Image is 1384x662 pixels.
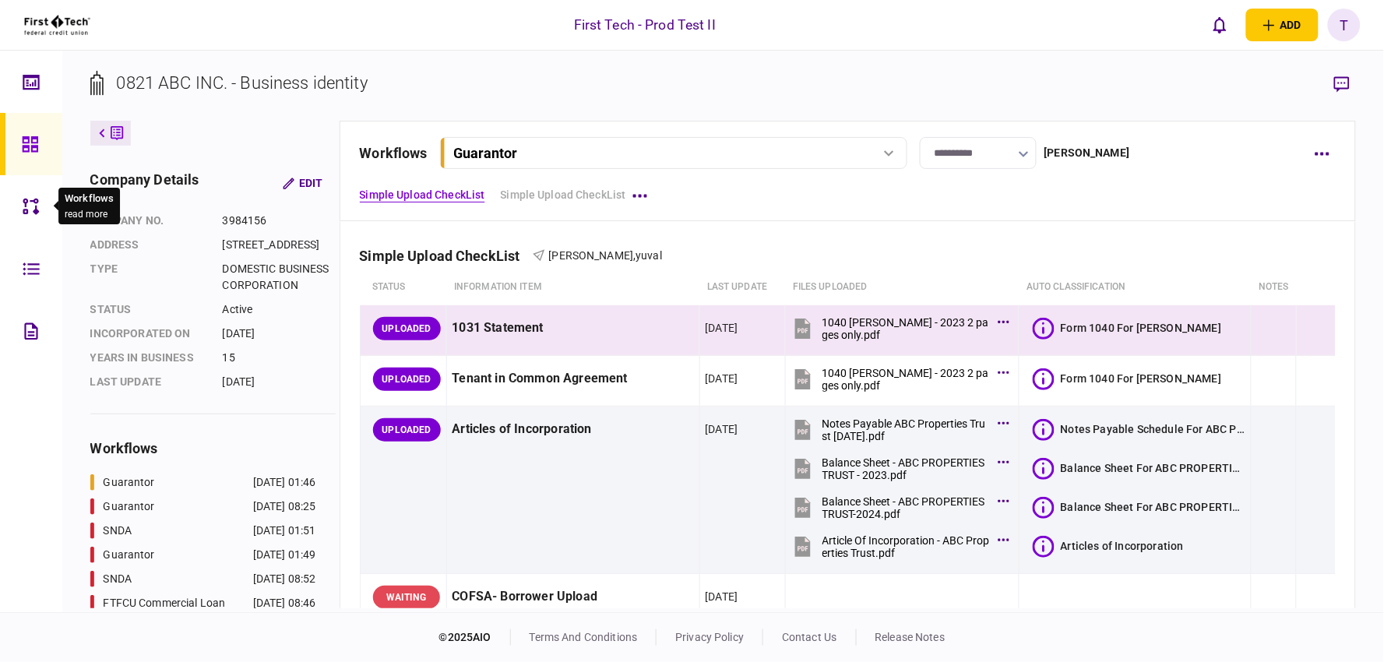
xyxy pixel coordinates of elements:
[360,269,446,305] th: status
[822,316,990,341] div: 1040 MCKEE NANCY P - 2023 2 pages only.pdf
[633,249,636,262] span: ,
[706,371,738,386] div: [DATE]
[90,261,207,294] div: Type
[791,361,1005,396] button: 1040 MCKEE NANCY P - 2023 2 pages only.pdf
[785,269,1019,305] th: Files uploaded
[90,350,207,366] div: years in business
[1204,9,1237,41] button: open notifications list
[675,631,744,643] a: privacy policy
[875,631,946,643] a: release notes
[1061,371,1222,386] div: Form 1040 For NANCY P MCKEE
[90,301,207,318] div: status
[1251,269,1297,305] th: notes
[104,547,155,563] div: Guarantor
[253,474,316,491] div: [DATE] 01:46
[104,595,226,611] div: FTFCU Commercial Loan
[373,317,441,340] div: UPLOADED
[90,547,316,563] a: Guarantor[DATE] 01:49
[223,326,336,342] div: [DATE]
[791,412,1005,447] button: Notes Payable ABC Properties Trust 3.31.23.pdf
[65,209,107,220] button: read more
[782,631,836,643] a: contact us
[65,191,114,206] div: Workflows
[104,523,132,539] div: SNDA
[90,498,316,515] a: Guarantor[DATE] 08:25
[446,269,699,305] th: Information item
[104,498,155,515] div: Guarantor
[1019,269,1251,305] th: auto classification
[439,629,511,646] div: © 2025 AIO
[223,350,336,366] div: 15
[104,571,132,587] div: SNDA
[253,498,316,515] div: [DATE] 08:25
[549,249,634,262] span: [PERSON_NAME]
[90,438,336,459] div: workflows
[223,261,336,294] div: DOMESTIC BUSINESS CORPORATION
[822,495,990,520] div: Balance Sheet - ABC PROPERTIES TRUST-2024.pdf
[791,451,1005,486] button: Balance Sheet - ABC PROPERTIES TRUST - 2023.pdf
[699,269,785,305] th: last update
[530,631,638,643] a: terms and conditions
[117,70,368,96] div: 0821 ABC INC. - Business identity
[453,311,694,346] div: 1031 Statement
[822,417,990,442] div: Notes Payable ABC Properties Trust 3.31.23.pdf
[636,249,662,262] span: yuval
[501,187,626,203] a: Simple Upload CheckList
[373,586,440,609] div: WAITING
[791,311,1005,346] button: 1040 MCKEE NANCY P - 2023 2 pages only.pdf
[90,169,199,197] div: company details
[1044,145,1130,161] div: [PERSON_NAME]
[373,418,441,442] div: UPLOADED
[1061,421,1245,437] div: Notes Payable Schedule For ABC Properties Trust
[706,320,738,336] div: [DATE]
[90,571,316,587] a: SNDA[DATE] 08:52
[822,456,990,481] div: Balance Sheet - ABC PROPERTIES TRUST - 2023.pdf
[90,523,316,539] a: SNDA[DATE] 01:51
[373,368,441,391] div: UPLOADED
[253,547,316,563] div: [DATE] 01:49
[822,367,990,392] div: 1040 MCKEE NANCY P - 2023 2 pages only.pdf
[453,412,694,447] div: Articles of Incorporation
[90,595,316,611] a: FTFCU Commercial Loan[DATE] 08:46
[90,237,207,253] div: address
[440,137,907,169] button: Guarantor
[1061,499,1245,515] div: Balance Sheet For ABC PROPERTIES TRUST
[253,571,316,587] div: [DATE] 08:52
[1061,538,1184,554] div: Articles of Incorporation
[223,301,336,318] div: Active
[454,145,518,161] div: Guarantor
[453,361,694,396] div: Tenant in Common Agreement
[706,421,738,437] div: [DATE]
[822,534,990,559] div: Article Of Incorporation - ABC Properties Trust.pdf
[706,589,738,604] div: [DATE]
[791,529,1005,564] button: Article Of Incorporation - ABC Properties Trust.pdf
[360,248,533,264] div: Simple Upload CheckList
[90,326,207,342] div: incorporated on
[360,143,428,164] div: workflows
[270,169,336,197] button: Edit
[1061,460,1245,476] div: Balance Sheet For ABC PROPERTIES TRUST
[23,5,92,44] img: client company logo
[223,374,336,390] div: [DATE]
[90,474,316,491] a: Guarantor[DATE] 01:46
[253,523,316,539] div: [DATE] 01:51
[104,474,155,491] div: Guarantor
[360,187,485,203] a: Simple Upload CheckList
[1328,9,1361,41] button: T
[90,374,207,390] div: last update
[1061,320,1222,336] div: Form 1040 For NANCY P MCKEE
[574,15,716,35] div: First Tech - Prod Test II
[1246,9,1319,41] button: open adding identity options
[223,213,336,229] div: 3984156
[90,213,207,229] div: company no.
[791,490,1005,525] button: Balance Sheet - ABC PROPERTIES TRUST-2024.pdf
[223,237,336,253] div: [STREET_ADDRESS]
[453,579,694,614] div: COFSA- Borrower Upload
[253,595,316,611] div: [DATE] 08:46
